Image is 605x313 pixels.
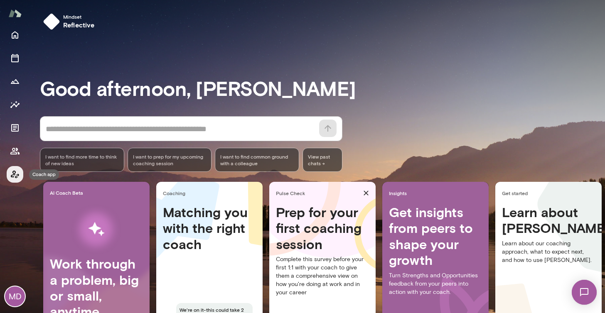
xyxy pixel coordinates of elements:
button: Insights [7,96,23,113]
span: View past chats -> [302,148,342,172]
span: I want to find more time to think of new ideas [45,153,119,166]
span: Mindset [63,13,95,20]
span: I want to prep for my upcoming coaching session [133,153,207,166]
span: Insights [389,190,485,196]
img: mindset [43,13,60,30]
button: Documents [7,120,23,136]
h6: reflective [63,20,95,30]
button: Mindsetreflective [40,10,101,33]
div: I want to prep for my upcoming coaching session [128,148,212,172]
button: Sessions [7,50,23,66]
h4: Learn about [PERSON_NAME] [502,204,595,236]
button: Members [7,143,23,159]
span: AI Coach Beta [50,189,146,196]
h4: Prep for your first coaching session [276,204,369,252]
span: Get started [502,190,598,196]
img: Mento [8,5,22,21]
button: Coach app [7,166,23,183]
p: Complete this survey before your first 1:1 with your coach to give them a comprehensive view on h... [276,255,369,297]
h3: Good afternoon, [PERSON_NAME] [40,76,605,100]
div: MD [5,286,25,306]
div: I want to find common ground with a colleague [215,148,299,172]
span: Coaching [163,190,259,196]
button: Growth Plan [7,73,23,90]
h4: Get insights from peers to shape your growth [389,204,482,268]
span: Pulse Check [276,190,360,196]
div: I want to find more time to think of new ideas [40,148,124,172]
img: AI Workflows [59,203,133,256]
button: Home [7,27,23,43]
h4: Matching you with the right coach [163,204,256,252]
div: Coach app [29,169,59,180]
p: Turn Strengths and Opportunities feedback from your peers into action with your coach. [389,271,482,296]
span: I want to find common ground with a colleague [220,153,294,166]
p: Learn about our coaching approach, what to expect next, and how to use [PERSON_NAME]. [502,240,595,264]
